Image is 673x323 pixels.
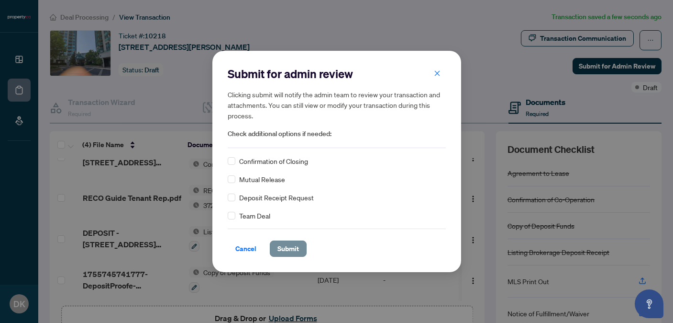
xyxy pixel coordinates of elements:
span: close [434,70,441,77]
button: Cancel [228,241,264,257]
span: Submit [277,241,299,256]
button: Open asap [635,289,663,318]
span: Confirmation of Closing [239,156,308,166]
span: Mutual Release [239,174,285,185]
button: Submit [270,241,307,257]
span: Cancel [235,241,256,256]
h2: Submit for admin review [228,66,446,81]
span: Team Deal [239,210,270,221]
h5: Clicking submit will notify the admin team to review your transaction and attachments. You can st... [228,89,446,121]
span: Deposit Receipt Request [239,192,314,203]
span: Check additional options if needed: [228,128,446,139]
